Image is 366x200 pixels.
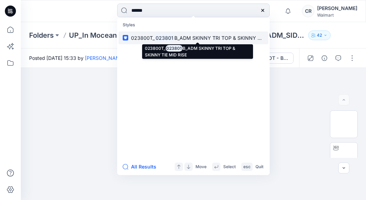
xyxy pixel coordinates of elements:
span: 023800T_ [131,35,155,41]
a: UP_In Mocean D34 YA NoBo Swim [69,30,138,40]
p: 42 [317,31,322,39]
div: Walmart [317,12,357,18]
a: Folders [29,30,54,40]
button: All Results [123,163,161,171]
p: Quit [255,163,263,171]
span: Posted [DATE] 15:33 by [29,54,125,62]
div: TRICOT - BLUE TILE [257,54,289,62]
div: CR [302,5,314,17]
p: 023803_ADM_SIDE SHIRRED ONE PIECE [237,30,305,40]
div: [PERSON_NAME] [317,4,357,12]
button: 42 [308,30,331,40]
p: Select [223,163,236,171]
span: B_ADM SKINNY TRI TOP & SKINNY TIE MID RISE [174,35,287,41]
a: [PERSON_NAME] [85,55,125,61]
p: Move [195,163,207,171]
p: Styles [119,19,268,31]
p: esc [243,163,251,171]
a: 023800T_023801B_ADM SKINNY TRI TOP & SKINNY TIE MID RISE [119,31,268,44]
mark: 023801 [155,34,174,42]
button: Details [319,53,330,64]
